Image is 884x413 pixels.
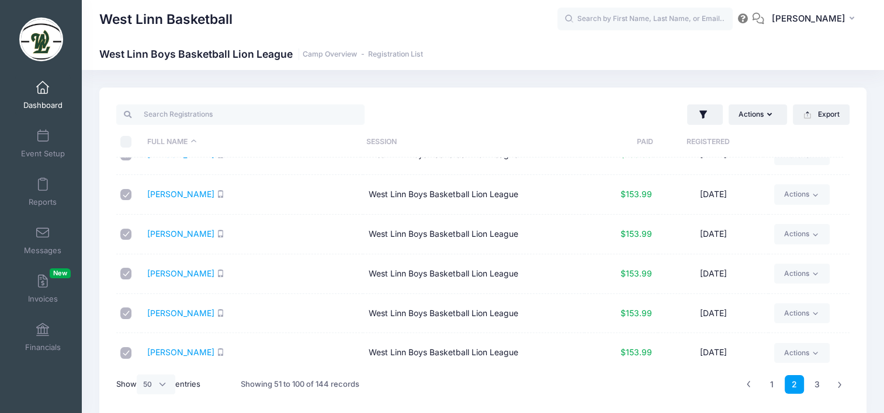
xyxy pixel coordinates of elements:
[217,309,224,317] i: SMS enabled
[807,375,827,394] a: 3
[762,375,781,394] a: 1
[147,347,214,357] a: [PERSON_NAME]
[217,150,224,158] i: SMS enabled
[658,333,768,372] td: [DATE]
[772,12,845,25] span: [PERSON_NAME]
[24,246,61,256] span: Messages
[363,333,584,372] td: West Linn Boys Basketball Lion League
[729,104,787,124] button: Actions
[241,371,359,398] div: Showing 51 to 100 of 144 records
[557,8,733,31] input: Search by First Name, Last Name, or Email...
[15,268,71,309] a: InvoicesNew
[15,123,71,164] a: Event Setup
[363,175,584,215] td: West Linn Boys Basketball Lion League
[21,149,65,159] span: Event Setup
[141,127,360,157] th: Full Name: activate to sort column descending
[363,294,584,334] td: West Linn Boys Basketball Lion League
[15,220,71,261] a: Messages
[658,294,768,334] td: [DATE]
[15,171,71,212] a: Reports
[774,303,830,323] a: Actions
[19,17,63,61] img: West Linn Basketball
[28,294,58,304] span: Invoices
[147,189,214,199] a: [PERSON_NAME]
[99,6,233,33] h1: West Linn Basketball
[774,184,830,204] a: Actions
[363,254,584,294] td: West Linn Boys Basketball Lion League
[774,343,830,363] a: Actions
[99,48,423,60] h1: West Linn Boys Basketball Lion League
[15,75,71,116] a: Dashboard
[303,50,357,59] a: Camp Overview
[620,347,652,357] span: $153.99
[360,127,580,157] th: Session: activate to sort column ascending
[29,197,57,207] span: Reports
[116,104,365,124] input: Search Registrations
[785,375,804,394] a: 2
[774,264,830,283] a: Actions
[217,190,224,198] i: SMS enabled
[147,229,214,239] a: [PERSON_NAME]
[217,269,224,277] i: SMS enabled
[620,308,652,318] span: $153.99
[653,127,763,157] th: Registered: activate to sort column ascending
[217,348,224,356] i: SMS enabled
[147,268,214,278] a: [PERSON_NAME]
[147,308,214,318] a: [PERSON_NAME]
[658,254,768,294] td: [DATE]
[217,230,224,237] i: SMS enabled
[620,189,652,199] span: $153.99
[368,50,423,59] a: Registration List
[137,374,175,394] select: Showentries
[15,317,71,358] a: Financials
[620,268,652,278] span: $153.99
[363,215,584,254] td: West Linn Boys Basketball Lion League
[620,229,652,239] span: $153.99
[23,100,63,110] span: Dashboard
[774,224,830,244] a: Actions
[793,104,850,124] button: Export
[50,268,71,278] span: New
[658,215,768,254] td: [DATE]
[25,342,61,352] span: Financials
[764,6,866,33] button: [PERSON_NAME]
[658,175,768,215] td: [DATE]
[116,374,200,394] label: Show entries
[580,127,653,157] th: Paid: activate to sort column ascending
